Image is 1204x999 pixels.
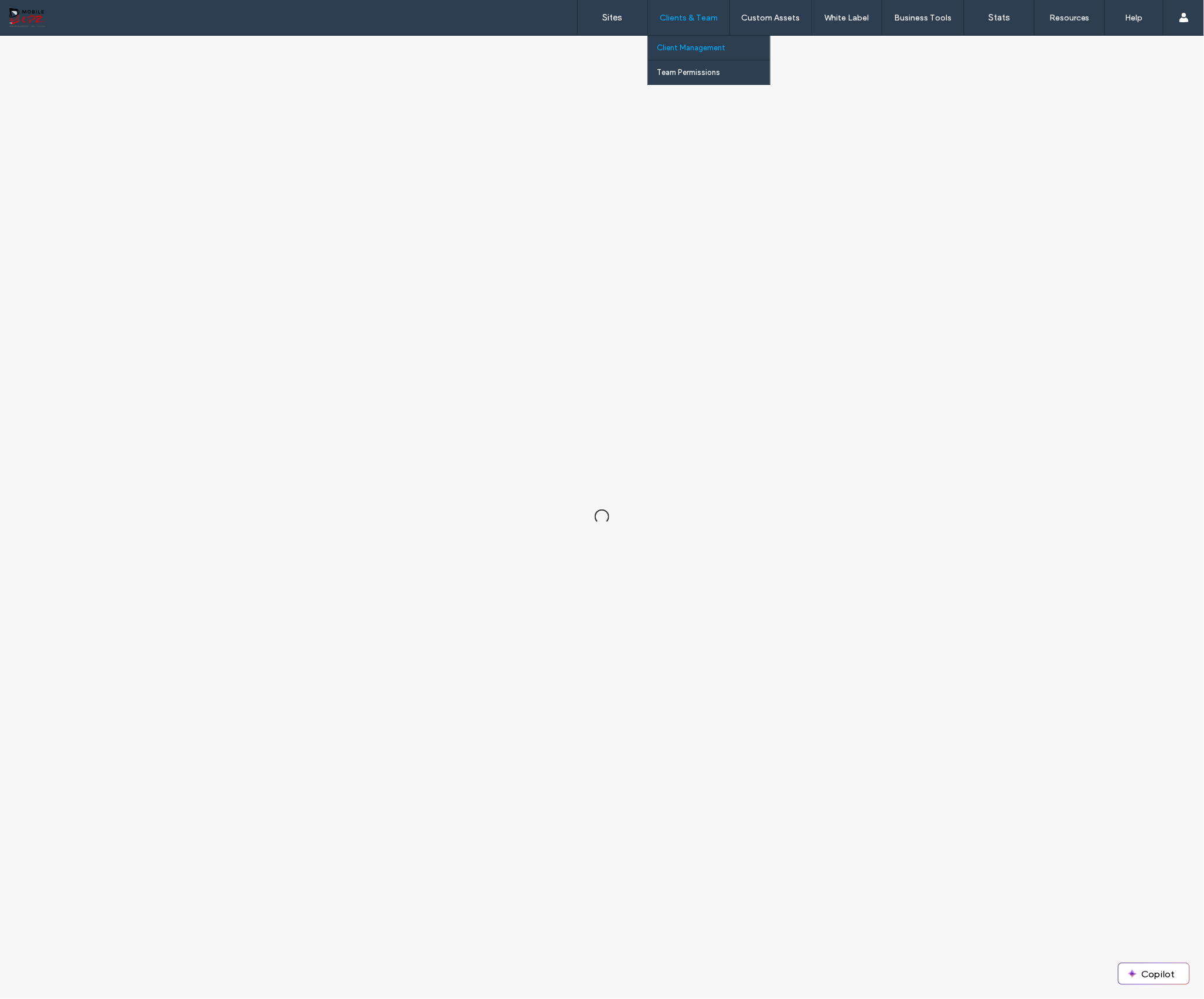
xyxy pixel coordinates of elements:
label: Stats [988,12,1010,23]
label: Resources [1049,13,1090,23]
label: Sites [603,12,623,23]
label: Business Tools [895,13,952,23]
label: Client Management [657,43,725,52]
span: Help [27,8,51,19]
label: Clients & Team [660,13,718,23]
button: Copilot [1118,963,1189,984]
label: Custom Assets [742,13,800,23]
label: Help [1125,13,1143,23]
label: White Label [825,13,869,23]
a: Client Management [657,36,770,60]
label: Team Permissions [657,68,720,77]
a: Team Permissions [657,60,770,84]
